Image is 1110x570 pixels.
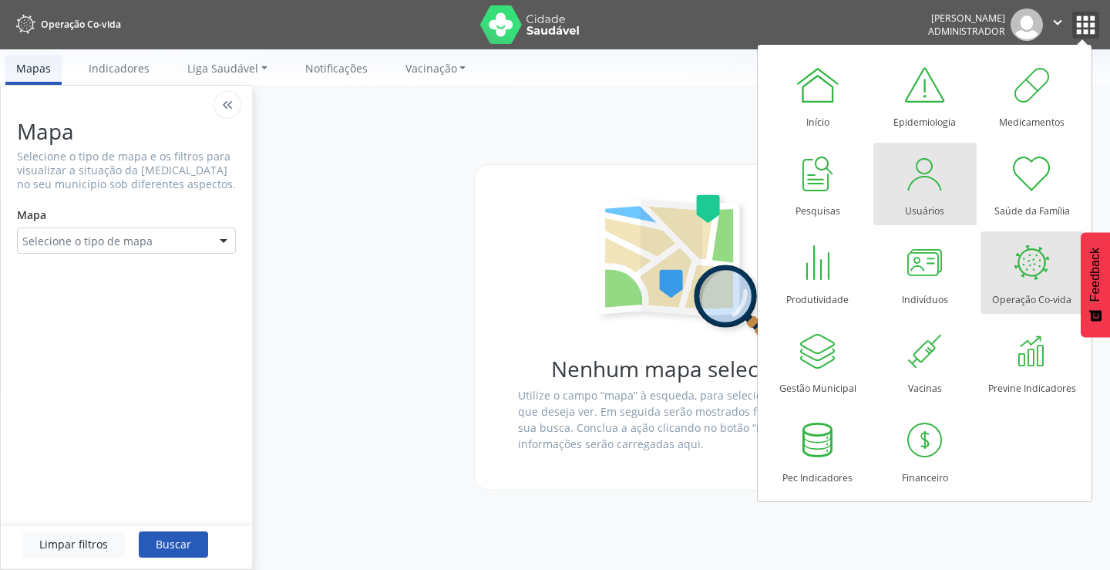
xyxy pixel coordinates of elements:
[980,320,1084,403] a: Previne Indicadores
[41,18,121,31] span: Operação Co-vida
[1049,14,1066,31] i: 
[17,202,46,228] label: Mapa
[980,143,1084,225] a: Saúde da Família
[405,61,457,76] span: Vacinação
[177,55,278,82] a: Liga Saudável
[1043,8,1072,41] button: 
[928,25,1005,38] span: Administrador
[294,55,378,82] a: Notificações
[980,54,1084,137] a: Medicamentos
[928,12,1005,25] div: [PERSON_NAME]
[139,531,208,558] button: Buscar
[980,231,1084,314] a: Operação Co-vida
[591,192,788,357] img: search-map.svg
[518,356,861,382] h1: Nenhum mapa selecionado
[1011,8,1043,41] img: img
[766,320,869,403] a: Gestão Municipal
[518,387,861,452] p: Utilize o campo “mapa” à esqueda, para selecionar o tipo de mapa que deseja ver. Em seguida serão...
[873,320,977,403] a: Vacinas
[17,119,236,144] h1: Mapa
[17,150,236,191] p: Selecione o tipo de mapa e os filtros para visualizar a situação da [MEDICAL_DATA] no seu municíp...
[22,233,153,249] span: Selecione o tipo de mapa
[1088,248,1102,302] span: Feedback
[78,55,160,82] a: Indicadores
[395,55,477,82] a: Vacinação
[766,410,869,492] a: Pec Indicadores
[11,12,121,37] a: Operação Co-vida
[22,531,125,558] button: Limpar filtros
[873,54,977,137] a: Epidemiologia
[873,143,977,225] a: Usuários
[873,410,977,492] a: Financeiro
[766,54,869,137] a: Início
[766,231,869,314] a: Produtividade
[766,143,869,225] a: Pesquisas
[5,55,62,85] a: Mapas
[1081,232,1110,337] button: Feedback - Mostrar pesquisa
[1072,12,1099,39] button: apps
[873,231,977,314] a: Indivíduos
[187,61,258,76] span: Liga Saudável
